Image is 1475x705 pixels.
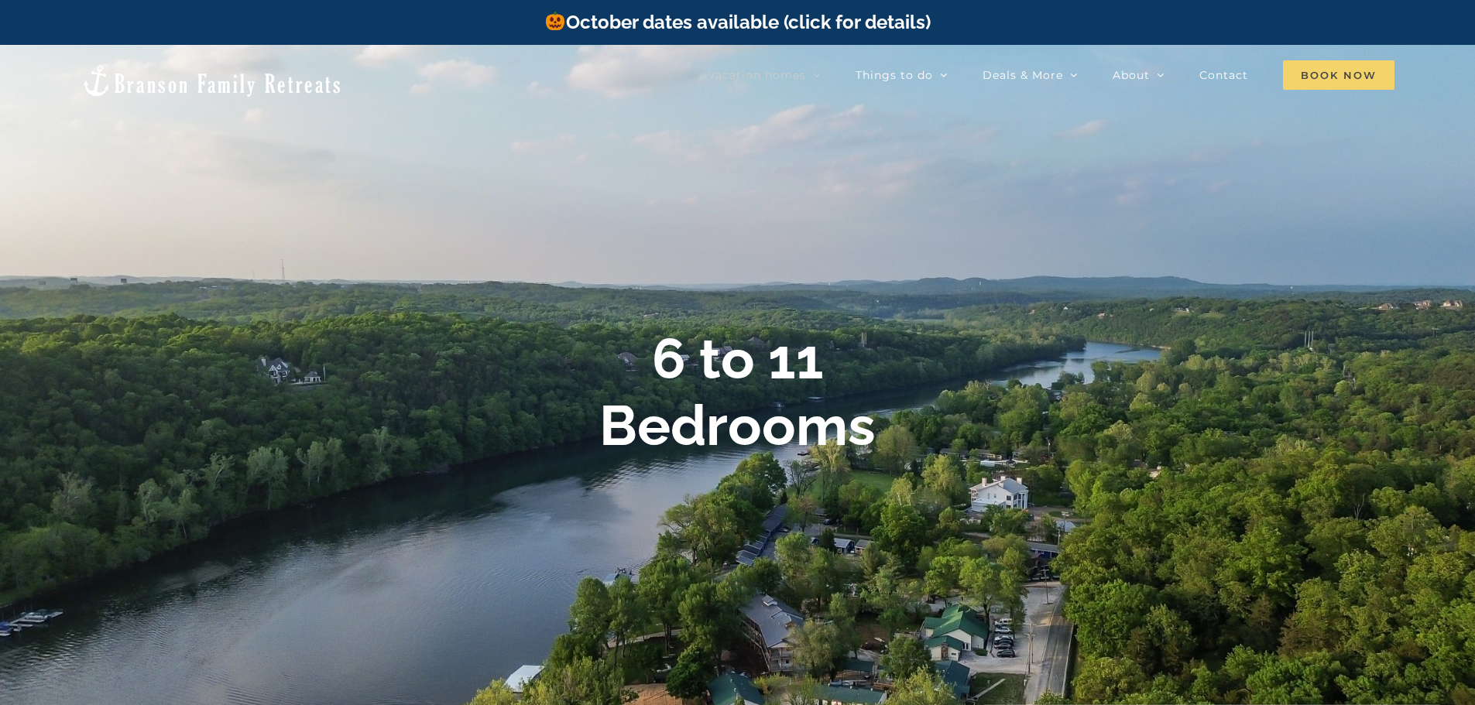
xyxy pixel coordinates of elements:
a: October dates available (click for details) [544,11,930,33]
span: About [1113,70,1150,80]
span: Contact [1199,70,1248,80]
nav: Main Menu [708,60,1394,91]
b: 6 to 11 Bedrooms [599,326,876,458]
span: Things to do [856,70,933,80]
img: 🎃 [546,12,564,30]
a: About [1113,60,1165,91]
a: Contact [1199,60,1248,91]
span: Book Now [1283,60,1394,90]
a: Book Now [1283,60,1394,91]
a: Deals & More [983,60,1078,91]
img: Branson Family Retreats Logo [81,63,343,98]
a: Things to do [856,60,948,91]
span: Deals & More [983,70,1063,80]
span: Vacation homes [708,70,806,80]
a: Vacation homes [708,60,821,91]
